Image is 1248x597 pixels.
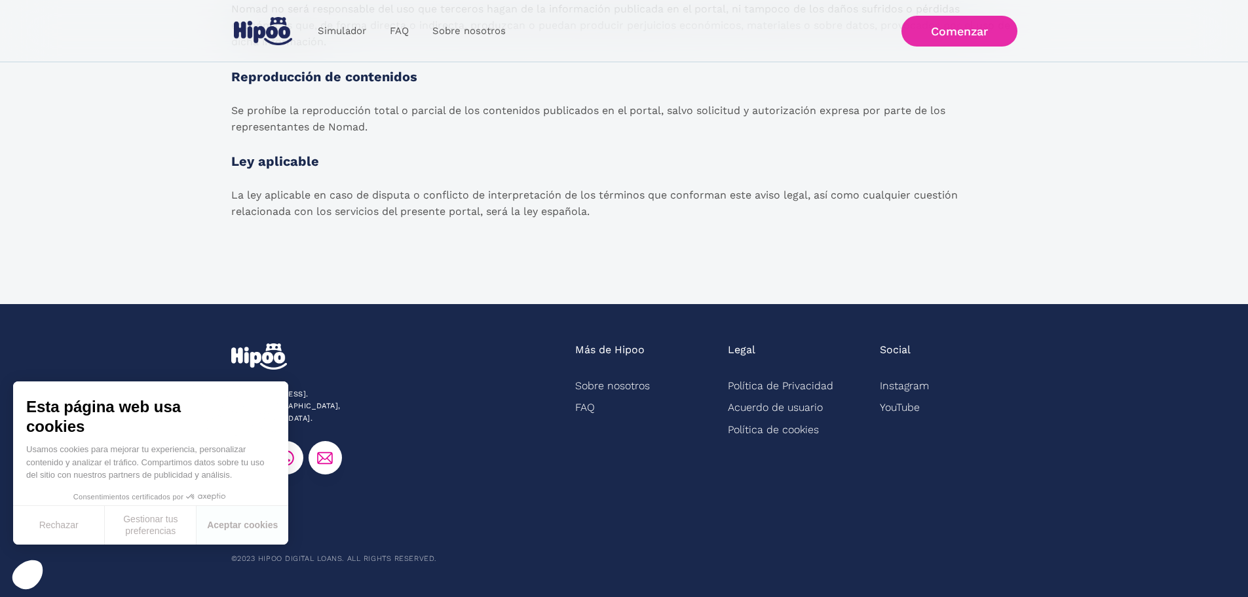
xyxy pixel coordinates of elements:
[880,396,920,418] a: YouTube
[231,389,422,425] div: [STREET_ADDRESS]. 28003 [GEOGRAPHIC_DATA], [GEOGRAPHIC_DATA].
[728,375,833,396] a: Política de Privacidad
[231,153,319,169] strong: Ley aplicable
[306,18,378,44] a: Simulador
[575,396,595,418] a: FAQ
[231,553,436,565] div: ©2023 Hipoo Digital Loans. All rights reserved.
[728,419,819,440] a: Política de cookies
[421,18,518,44] a: Sobre nosotros
[728,396,823,418] a: Acuerdo de usuario
[575,343,645,357] div: Más de Hipoo
[901,16,1017,47] a: Comenzar
[231,187,1017,220] p: La ley aplicable en caso de disputa o conflicto de interpretación de los términos que conforman e...
[575,375,650,396] a: Sobre nosotros
[728,343,755,357] div: Legal
[231,69,417,85] strong: Reproducción de contenidos
[231,103,1017,136] p: Se prohíbe la reproducción total o parcial de los contenidos publicados en el portal, salvo solic...
[880,375,929,396] a: Instagram
[880,343,911,357] div: Social
[378,18,421,44] a: FAQ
